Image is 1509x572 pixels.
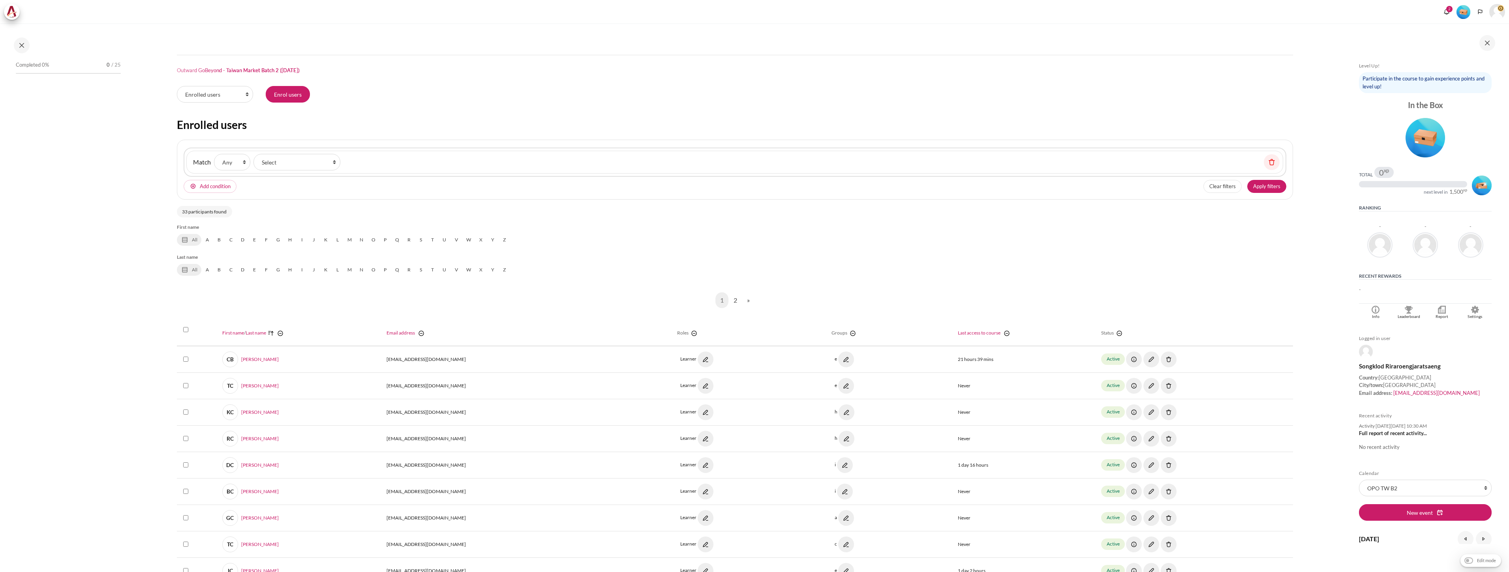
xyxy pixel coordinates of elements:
[177,206,232,217] p: 33 participants found
[953,373,1096,399] td: Never
[1446,6,1453,12] div: 2
[6,6,17,18] img: Architeck
[403,264,415,276] a: R
[1359,362,1492,371] div: Songklod Riraroengjaratsaeng
[698,431,713,447] img: Roger Chen's role assignments
[1160,488,1177,494] a: Unenrol
[177,234,201,246] a: All
[847,329,857,337] a: Hide Groups
[382,531,672,558] td: [EMAIL_ADDRESS][DOMAIN_NAME]
[1143,356,1160,362] a: Edit enrolment
[450,264,462,276] a: V
[680,356,714,362] a: Learner Carlos Benavides's role assignments
[320,234,332,246] a: K
[1101,353,1125,365] span: Active
[1126,404,1142,420] img: Manual enrolments
[827,321,953,346] th: Groups
[201,264,213,276] a: A
[439,234,450,246] a: U
[1160,514,1177,520] a: Unenrol
[953,346,1096,373] td: 21 hours 39 mins
[1114,329,1123,337] a: Hide Status
[276,329,284,337] img: switch_minus
[1406,118,1445,157] img: Level #1
[835,382,854,388] a: e Edit groups for "Tina Chang"
[382,479,672,505] td: [EMAIL_ADDRESS][DOMAIN_NAME]
[1143,510,1159,526] img: Edit enrolment
[222,536,238,552] span: TC
[1126,378,1142,394] img: Manual enrolments
[272,264,284,276] a: G
[1384,169,1389,172] span: xp
[450,234,462,246] a: V
[225,264,237,276] a: C
[1161,404,1177,420] img: Unenrol
[1472,176,1492,195] img: Level #2
[1470,224,1471,229] div: -
[1161,536,1177,552] img: Unenrol
[835,356,854,362] a: e Edit groups for "Carlos Benavides"
[368,264,379,276] a: O
[1143,378,1159,394] img: Edit enrolment
[698,404,713,420] img: Kelly Chen's role assignments
[1359,345,1373,359] img: Songklod Riraroengjaratsaeng
[177,224,1293,231] h5: First name
[747,295,750,305] span: »
[1264,154,1280,170] button: Remove filter row
[1143,431,1159,447] img: Edit enrolment
[1126,536,1142,552] img: Manual enrolments
[200,183,231,191] span: Add condition
[213,264,225,276] a: B
[382,346,672,373] td: [EMAIL_ADDRESS][DOMAIN_NAME]
[1379,168,1389,176] div: 0
[1143,382,1160,388] a: Edit enrolment
[953,531,1096,558] td: Never
[1126,351,1142,367] img: Manual enrolments
[296,234,308,246] a: I
[222,457,238,473] span: DC
[1359,172,1373,178] div: Total
[1489,4,1505,20] a: User menu
[177,286,1293,314] nav: Page
[1126,431,1142,447] img: Manual enrolments
[391,234,403,246] a: Q
[1143,435,1160,441] a: Edit enrolment
[267,329,275,337] img: Ascending
[16,61,49,69] span: Completed 0%
[838,536,854,552] img: Edit groups for "Tim Chiang"
[403,234,415,246] a: R
[1160,462,1177,467] a: Unenrol
[1126,484,1142,499] img: Manual enrolments
[475,264,487,276] a: X
[953,399,1096,426] td: Never
[246,330,266,336] a: Last name
[680,541,714,547] a: Learner Tim Chiang's role assignments
[427,264,439,276] a: T
[1359,390,1392,396] span: Email address:
[1456,5,1470,19] img: Level #1
[237,234,249,246] a: D
[499,234,511,246] a: Z
[698,510,713,526] img: Gina Chen's role assignments
[837,484,853,499] img: Edit groups for "Brian Chen"
[368,234,379,246] a: O
[835,541,854,547] a: c Edit groups for "Tim Chiang"
[835,462,853,467] a: i Edit groups for "Deborah Chen"
[1361,314,1390,320] div: Info
[698,378,713,394] img: Tina Chang's role assignments
[835,488,853,494] a: i Edit groups for "Brian Chen"
[1359,374,1492,382] div: [GEOGRAPHIC_DATA]
[1247,180,1286,193] button: Apply filters
[1001,329,1011,337] a: Hide Last access to course
[1427,314,1456,320] div: Report
[1101,380,1125,391] span: Active
[382,505,672,531] td: [EMAIL_ADDRESS][DOMAIN_NAME]
[343,234,356,246] a: M
[1359,504,1492,521] button: New event
[1101,406,1125,418] span: Active
[462,234,475,246] a: W
[1101,486,1125,497] span: Active
[356,234,368,246] a: N
[1359,470,1492,477] h5: Calendar
[222,431,279,447] a: RC[PERSON_NAME]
